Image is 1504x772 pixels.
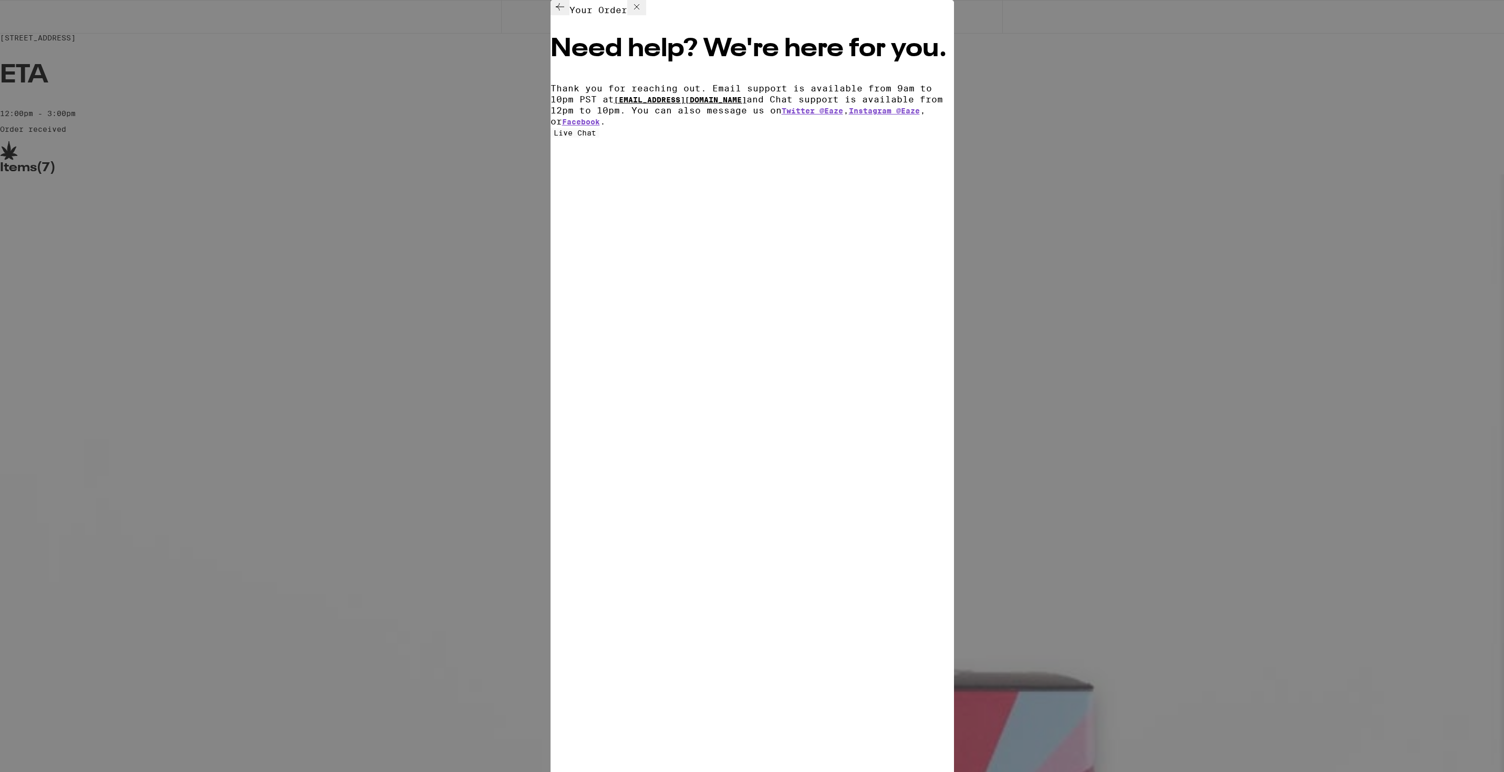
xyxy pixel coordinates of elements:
[614,96,746,104] a: [EMAIL_ADDRESS][DOMAIN_NAME]
[849,107,920,115] a: Instagram @Eaze
[782,107,843,115] a: Twitter @Eaze
[551,37,954,127] div: Thank you for reaching out. Email support is available from 9am to 10pm PST at and Chat support i...
[551,128,599,138] button: Live Chat
[551,37,954,62] h2: Need help? We're here for you.
[562,118,600,126] a: Facebook
[554,129,596,137] span: Live Chat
